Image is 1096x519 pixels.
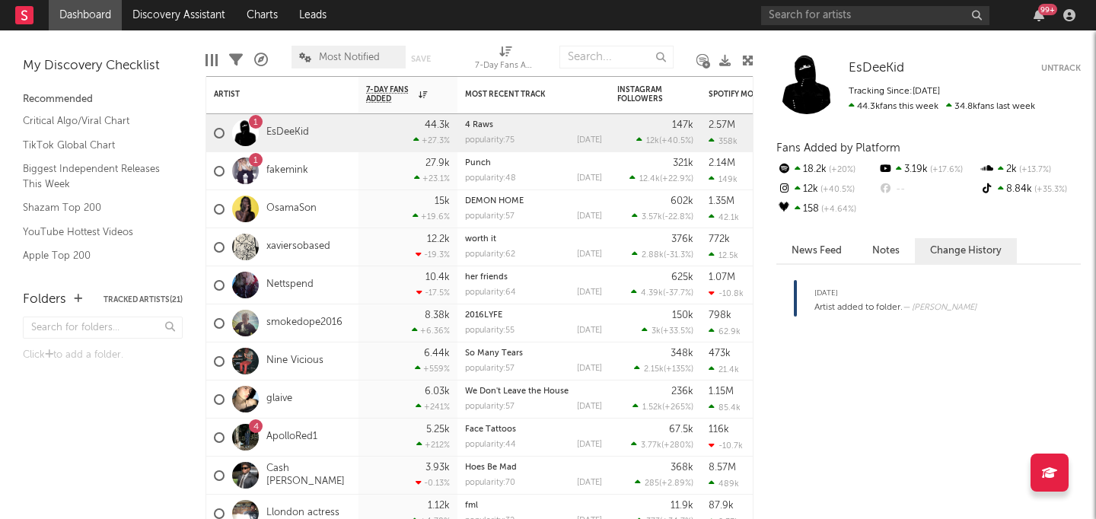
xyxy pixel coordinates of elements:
[878,180,979,199] div: --
[818,186,855,194] span: +40.5 %
[465,387,602,396] div: We Don't Leave the House
[412,326,450,336] div: +6.36 %
[849,62,904,75] span: EsDeeKid
[709,403,741,412] div: 85.4k
[849,102,1035,111] span: 34.8k fans last week
[661,137,691,145] span: +40.5 %
[577,250,602,259] div: [DATE]
[414,174,450,183] div: +23.1 %
[663,327,691,336] span: +33.5 %
[465,501,602,510] div: fml
[642,403,662,412] span: 1.52k
[709,479,739,489] div: 489k
[465,387,569,396] a: We Don't Leave the House
[644,365,664,374] span: 2.15k
[465,212,515,221] div: popularity: 57
[665,289,691,298] span: -37.7 %
[709,250,738,260] div: 12.5k
[229,38,243,82] div: Filters
[475,38,536,82] div: 7-Day Fans Added (7-Day Fans Added)
[819,205,856,214] span: +4.64 %
[465,174,516,183] div: popularity: 48
[465,197,602,205] div: DEMON HOME
[642,326,693,336] div: ( )
[23,346,183,365] div: Click to add a folder.
[23,137,167,154] a: TikTok Global Chart
[632,250,693,259] div: ( )
[709,174,738,184] div: 149k
[416,288,450,298] div: -17.5 %
[23,247,167,264] a: Apple Top 200
[465,273,602,282] div: her friends
[662,175,691,183] span: +22.9 %
[465,159,602,167] div: Punch
[709,387,734,396] div: 1.15M
[23,113,167,129] a: Critical Algo/Viral Chart
[465,90,579,99] div: Most Recent Track
[671,272,693,282] div: 625k
[425,310,450,320] div: 8.38k
[465,288,516,297] div: popularity: 64
[465,121,493,129] a: 4 Raws
[709,212,739,222] div: 42.1k
[709,120,735,130] div: 2.57M
[849,61,904,76] a: EsDeeKid
[465,501,478,510] a: fml
[664,403,691,412] span: +265 %
[465,425,602,434] div: Face Tattoos
[814,303,903,312] span: Artist added to folder.
[672,310,693,320] div: 150k
[849,87,940,96] span: Tracking Since: [DATE]
[577,403,602,411] div: [DATE]
[814,284,977,302] div: [DATE]
[776,142,900,154] span: Fans Added by Platform
[465,425,516,434] a: Face Tattoos
[664,213,691,221] span: -22.8 %
[776,199,878,219] div: 158
[709,90,823,99] div: Spotify Monthly Listeners
[465,403,515,411] div: popularity: 57
[928,166,963,174] span: +17.6 %
[413,212,450,221] div: +19.6 %
[709,234,730,244] div: 772k
[980,180,1081,199] div: 8.84k
[435,196,450,206] div: 15k
[641,289,663,298] span: 4.39k
[23,224,167,240] a: YouTube Hottest Videos
[416,402,450,412] div: +241 %
[669,425,693,435] div: 67.5k
[577,288,602,297] div: [DATE]
[424,349,450,358] div: 6.44k
[427,234,450,244] div: 12.2k
[104,296,183,304] button: Tracked Artists(21)
[709,272,735,282] div: 1.07M
[465,250,515,259] div: popularity: 62
[266,431,317,444] a: ApolloRed1
[709,349,731,358] div: 473k
[465,349,602,358] div: So Many Tears
[645,479,659,488] span: 285
[559,46,674,68] input: Search...
[641,441,661,450] span: 3.77k
[425,158,450,168] div: 27.9k
[709,326,741,336] div: 62.9k
[266,463,351,489] a: Cash [PERSON_NAME]
[632,212,693,221] div: ( )
[416,478,450,488] div: -0.13 %
[709,425,729,435] div: 116k
[903,304,977,312] span: — [PERSON_NAME]
[709,288,744,298] div: -10.8k
[1032,186,1067,194] span: +35.3 %
[709,441,743,451] div: -10.7k
[639,175,660,183] span: 12.4k
[671,463,693,473] div: 368k
[666,365,691,374] span: +135 %
[425,387,450,396] div: 6.03k
[666,251,691,259] span: -31.3 %
[671,501,693,511] div: 11.9k
[646,137,659,145] span: 12k
[577,326,602,335] div: [DATE]
[366,85,415,103] span: 7-Day Fans Added
[577,212,602,221] div: [DATE]
[465,326,515,335] div: popularity: 55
